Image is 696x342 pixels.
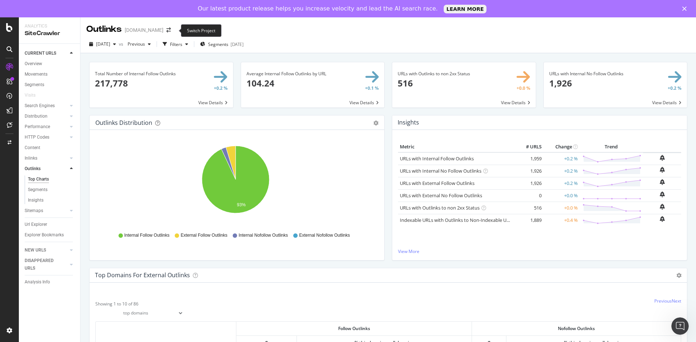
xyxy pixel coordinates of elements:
[543,177,580,189] td: +0.2 %
[25,278,75,286] a: Analysis Info
[96,41,110,47] span: 2025 Aug. 15th
[198,5,438,12] div: Our latest product release helps you increase velocity and lead the AI search race.
[299,232,350,238] span: External Nofollow Outlinks
[25,50,56,57] div: CURRENT URLS
[672,298,681,304] a: Next
[28,186,47,194] div: Segments
[25,123,50,131] div: Performance
[400,180,475,186] a: URLs with External Follow Outlinks
[25,221,75,228] a: Url Explorer
[514,165,543,177] td: 1,926
[25,231,64,239] div: Explorer Bookmarks
[25,207,43,215] div: Sitemaps
[25,123,68,131] a: Performance
[236,322,472,335] th: Follow Outlinks
[398,248,681,254] a: View More
[543,214,580,226] td: +0.4 %
[25,257,68,272] a: DISAPPEARED URLS
[86,38,119,50] button: [DATE]
[400,155,474,162] a: URLs with Internal Follow Outlinks
[660,179,665,185] div: bell-plus
[237,203,246,208] text: 93%
[660,216,665,222] div: bell-plus
[660,155,665,161] div: bell-plus
[25,207,68,215] a: Sitemaps
[400,168,481,174] a: URLs with Internal No Follow Outlinks
[25,50,68,57] a: CURRENT URLS
[654,298,672,304] a: Previous
[25,81,44,89] div: Segments
[472,322,681,335] th: Nofollow Outlinks
[239,232,288,238] span: Internal Nofollow Outlinks
[514,189,543,202] td: 0
[25,60,75,68] a: Overview
[400,217,514,223] a: Indexable URLs with Outlinks to Non-Indexable URLs
[231,41,244,47] div: [DATE]
[197,38,246,50] button: Segments[DATE]
[124,232,170,238] span: Internal Follow Outlinks
[95,119,152,126] div: Outlinks Distribution
[660,167,665,173] div: bell-plus
[398,142,514,152] th: Metric
[28,186,75,194] a: Segments
[25,102,68,110] a: Search Engines
[181,24,221,37] div: Switch Project
[25,231,75,239] a: Explorer Bookmarks
[25,257,61,272] div: DISAPPEARED URLS
[25,71,75,78] a: Movements
[125,38,154,50] button: Previous
[25,134,68,141] a: HTTP Codes
[25,23,74,29] div: Analytics
[208,41,228,47] span: Segments
[25,113,68,120] a: Distribution
[25,71,47,78] div: Movements
[25,102,55,110] div: Search Engines
[28,176,75,183] a: Top Charts
[181,232,227,238] span: External Follow Outlinks
[25,144,75,152] a: Content
[25,113,47,120] div: Distribution
[25,144,40,152] div: Content
[25,246,68,254] a: NEW URLS
[398,118,419,127] h4: Insights
[676,273,681,278] i: Options
[95,270,190,280] h4: Top Domains for External Outlinks
[170,41,182,47] div: Filters
[543,142,580,152] th: Change
[25,92,36,99] div: Visits
[660,191,665,197] div: bell-plus
[682,7,689,11] div: Close
[514,202,543,214] td: 516
[671,317,689,335] iframe: Intercom live chat
[373,121,378,126] div: gear
[543,152,580,165] td: +0.2 %
[25,165,41,173] div: Outlinks
[25,60,42,68] div: Overview
[400,192,482,199] a: URLs with External No Follow Outlinks
[25,155,68,162] a: Inlinks
[444,5,487,13] a: LEARN MORE
[580,142,643,152] th: Trend
[543,202,580,214] td: +0.0 %
[95,298,138,307] div: Showing 1 to 10 of 86
[166,28,171,33] div: arrow-right-arrow-left
[86,23,122,35] div: Outlinks
[25,246,46,254] div: NEW URLS
[543,189,580,202] td: +0.0 %
[28,176,49,183] div: Top Charts
[119,41,125,47] span: vs
[514,214,543,226] td: 1,889
[160,38,191,50] button: Filters
[514,142,543,152] th: # URLS
[25,29,74,38] div: SiteCrawler
[543,165,580,177] td: +0.2 %
[28,197,43,204] div: Insights
[514,177,543,189] td: 1,926
[125,26,163,34] div: [DOMAIN_NAME]
[400,204,480,211] a: URLs with Outlinks to non 2xx Status
[660,204,665,210] div: bell-plus
[95,142,376,225] svg: A chart.
[28,197,75,204] a: Insights
[25,221,47,228] div: Url Explorer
